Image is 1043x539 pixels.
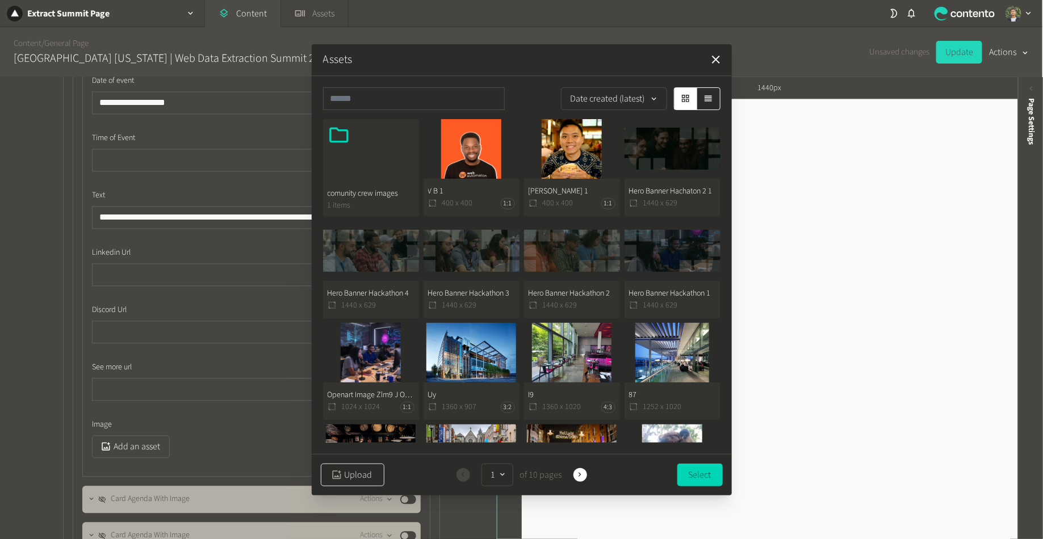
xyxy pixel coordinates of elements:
[561,87,667,110] button: Date created (latest)
[321,464,384,486] button: Upload
[518,468,562,482] span: of 10 pages
[481,464,513,486] button: 1
[328,188,414,200] span: comunity crew images
[323,119,419,217] button: comunity crew images1 items
[323,51,353,68] button: Assets
[328,200,414,212] span: 1 items
[677,464,723,486] button: Select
